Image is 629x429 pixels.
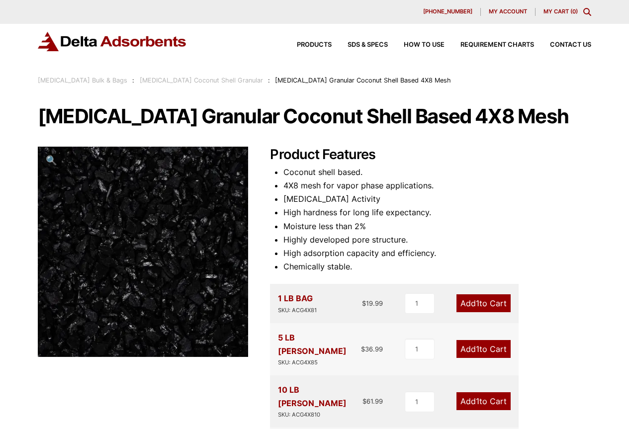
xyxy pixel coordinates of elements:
[362,299,366,307] span: $
[283,220,591,233] li: Moisture less than 2%
[140,77,263,84] a: [MEDICAL_DATA] Coconut Shell Granular
[476,298,479,308] span: 1
[278,383,362,420] div: 10 LB [PERSON_NAME]
[278,358,361,367] div: SKU: ACG4X85
[388,42,445,48] a: How to Use
[283,206,591,219] li: High hardness for long life expectancy.
[283,233,591,247] li: Highly developed pore structure.
[278,331,361,367] div: 5 LB [PERSON_NAME]
[456,392,511,410] a: Add1to Cart
[361,345,383,353] bdi: 36.99
[543,8,578,15] a: My Cart (0)
[281,42,332,48] a: Products
[362,397,383,405] bdi: 61.99
[268,77,270,84] span: :
[38,246,248,256] a: Activated Carbon Mesh Granular
[583,8,591,16] div: Toggle Modal Content
[283,260,591,273] li: Chemically stable.
[362,397,366,405] span: $
[348,42,388,48] span: SDS & SPECS
[46,155,57,166] span: 🔍
[275,77,451,84] span: [MEDICAL_DATA] Granular Coconut Shell Based 4X8 Mesh
[132,77,134,84] span: :
[456,294,511,312] a: Add1to Cart
[283,192,591,206] li: [MEDICAL_DATA] Activity
[456,340,511,358] a: Add1to Cart
[278,292,317,315] div: 1 LB BAG
[283,166,591,179] li: Coconut shell based.
[297,42,332,48] span: Products
[38,106,591,127] h1: [MEDICAL_DATA] Granular Coconut Shell Based 4X8 Mesh
[332,42,388,48] a: SDS & SPECS
[415,8,481,16] a: [PHONE_NUMBER]
[38,32,187,51] img: Delta Adsorbents
[283,179,591,192] li: 4X8 mesh for vapor phase applications.
[38,77,127,84] a: [MEDICAL_DATA] Bulk & Bags
[283,247,591,260] li: High adsorption capacity and efficiency.
[38,147,65,174] a: View full-screen image gallery
[481,8,536,16] a: My account
[550,42,591,48] span: Contact Us
[278,410,362,420] div: SKU: ACG4X810
[445,42,534,48] a: Requirement Charts
[460,42,534,48] span: Requirement Charts
[38,147,248,357] img: Activated Carbon Mesh Granular
[270,147,591,163] h2: Product Features
[404,42,445,48] span: How to Use
[489,9,527,14] span: My account
[362,299,383,307] bdi: 19.99
[534,42,591,48] a: Contact Us
[278,306,317,315] div: SKU: ACG4X81
[476,344,479,354] span: 1
[423,9,472,14] span: [PHONE_NUMBER]
[361,345,365,353] span: $
[476,396,479,406] span: 1
[572,8,576,15] span: 0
